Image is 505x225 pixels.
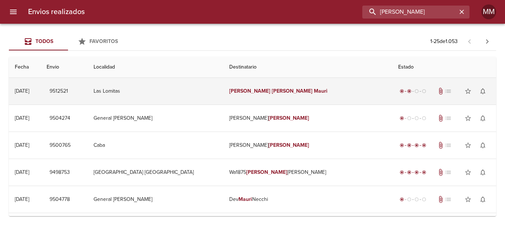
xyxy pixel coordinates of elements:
span: Tiene documentos adjuntos [437,169,444,176]
th: Envio [41,57,88,78]
div: [DATE] [15,196,29,202]
em: [PERSON_NAME] [246,169,287,175]
span: No tiene pedido asociado [444,169,452,176]
td: Dev Necchi [223,186,393,213]
div: Despachado [398,87,428,95]
th: Fecha [9,57,41,78]
span: No tiene pedido asociado [444,87,452,95]
div: [DATE] [15,115,29,121]
span: Todos [35,38,53,44]
button: Agregar a favoritos [461,192,475,207]
button: Activar notificaciones [475,192,490,207]
span: Tiene documentos adjuntos [437,196,444,203]
span: radio_button_checked [407,89,411,93]
span: 9504274 [50,114,70,123]
button: menu [4,3,22,21]
span: Tiene documentos adjuntos [437,87,444,95]
span: No tiene pedido asociado [444,142,452,149]
em: [PERSON_NAME] [272,88,313,94]
button: Agregar a favoritos [461,84,475,99]
span: radio_button_unchecked [422,89,426,93]
td: General [PERSON_NAME] [88,105,223,132]
button: Agregar a favoritos [461,138,475,153]
span: No tiene pedido asociado [444,115,452,122]
span: star_border [464,196,472,203]
em: [PERSON_NAME] [268,142,309,148]
span: radio_button_unchecked [422,197,426,202]
button: Agregar a favoritos [461,165,475,180]
th: Estado [392,57,496,78]
span: Tiene documentos adjuntos [437,142,444,149]
td: Las Lomitas [88,78,223,105]
button: 9498753 [47,166,73,179]
button: Activar notificaciones [475,138,490,153]
div: Generado [398,115,428,122]
span: radio_button_checked [414,143,419,148]
span: star_border [464,115,472,122]
span: notifications_none [479,142,487,149]
span: 9498753 [50,168,70,177]
span: 9504778 [50,195,70,204]
button: 9504778 [47,193,73,206]
span: radio_button_checked [422,170,426,175]
span: Tiene documentos adjuntos [437,115,444,122]
span: notifications_none [479,169,487,176]
button: Activar notificaciones [475,165,490,180]
div: Abrir información de usuario [481,4,496,19]
span: star_border [464,169,472,176]
h6: Envios realizados [28,6,85,18]
span: 9512521 [50,87,68,96]
span: notifications_none [479,196,487,203]
button: 9504274 [47,112,73,125]
div: Entregado [398,142,428,149]
span: Favoritos [89,38,118,44]
span: radio_button_checked [414,170,419,175]
em: [PERSON_NAME] [268,115,309,121]
th: Localidad [88,57,223,78]
span: notifications_none [479,115,487,122]
span: radio_button_unchecked [407,197,411,202]
p: 1 - 25 de 1.053 [430,38,458,45]
button: 9512521 [47,85,71,98]
div: [DATE] [15,88,29,94]
div: [DATE] [15,142,29,148]
td: [GEOGRAPHIC_DATA] [GEOGRAPHIC_DATA] [88,159,223,186]
div: MM [481,4,496,19]
button: Activar notificaciones [475,84,490,99]
span: radio_button_unchecked [414,89,419,93]
span: radio_button_checked [400,89,404,93]
span: radio_button_checked [407,143,411,148]
th: Destinatario [223,57,393,78]
span: star_border [464,87,472,95]
span: radio_button_unchecked [407,116,411,120]
span: radio_button_unchecked [414,116,419,120]
span: radio_button_unchecked [414,197,419,202]
td: [PERSON_NAME] [223,132,393,159]
td: [PERSON_NAME] [223,105,393,132]
td: Wa1875 [PERSON_NAME] [223,159,393,186]
td: Caba [88,132,223,159]
span: radio_button_checked [422,143,426,148]
div: Generado [398,196,428,203]
span: Pagina siguiente [478,33,496,50]
button: Agregar a favoritos [461,111,475,126]
button: 9500765 [47,139,74,152]
span: radio_button_unchecked [422,116,426,120]
span: notifications_none [479,87,487,95]
span: radio_button_checked [400,116,404,120]
span: 9500765 [50,141,71,150]
div: Entregado [398,169,428,176]
span: No tiene pedido asociado [444,196,452,203]
td: General [PERSON_NAME] [88,186,223,213]
em: Mauri [238,196,252,202]
span: radio_button_checked [400,197,404,202]
div: [DATE] [15,169,29,175]
em: Mauri [314,88,328,94]
span: star_border [464,142,472,149]
span: radio_button_checked [400,143,404,148]
em: [PERSON_NAME] [229,88,270,94]
div: Tabs Envios [9,33,127,50]
input: buscar [362,6,457,19]
button: Activar notificaciones [475,111,490,126]
span: radio_button_checked [400,170,404,175]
